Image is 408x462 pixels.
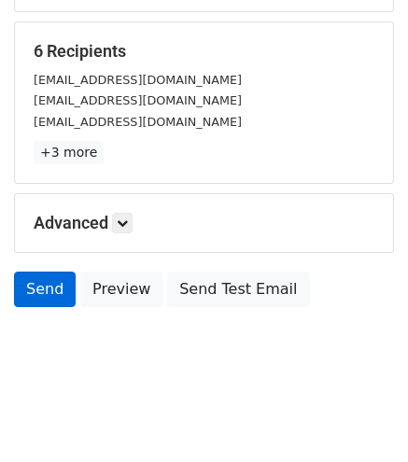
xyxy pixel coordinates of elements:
small: [EMAIL_ADDRESS][DOMAIN_NAME] [34,115,242,129]
h5: Advanced [34,213,374,233]
a: Send [14,272,76,307]
small: [EMAIL_ADDRESS][DOMAIN_NAME] [34,93,242,107]
small: [EMAIL_ADDRESS][DOMAIN_NAME] [34,73,242,87]
a: Send Test Email [167,272,309,307]
h5: 6 Recipients [34,41,374,62]
a: Preview [80,272,162,307]
iframe: Chat Widget [315,372,408,462]
a: +3 more [34,141,104,164]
